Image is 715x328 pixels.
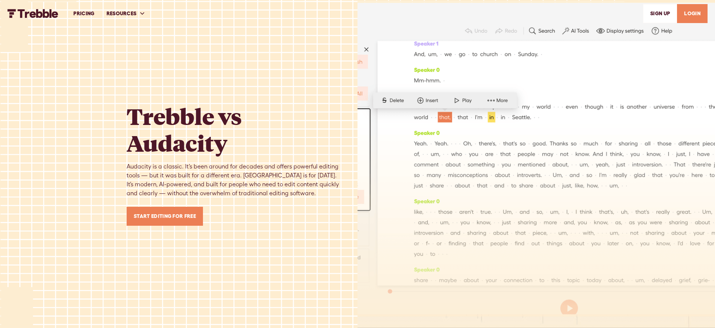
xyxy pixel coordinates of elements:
[677,4,708,23] a: LOGIN
[643,4,677,23] a: SIGn UP
[7,9,58,18] a: home
[127,162,341,198] div: Audacity is a classic. It's been around for decades and offers powerful editing tools — but it wa...
[107,10,137,17] div: RESOURCES
[127,103,341,156] h1: Trebble vs Audacity
[127,207,203,226] a: Start Editing for Free
[67,1,100,26] a: PRICING
[101,1,152,26] div: RESOURCES
[7,9,58,18] img: Trebble FM Logo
